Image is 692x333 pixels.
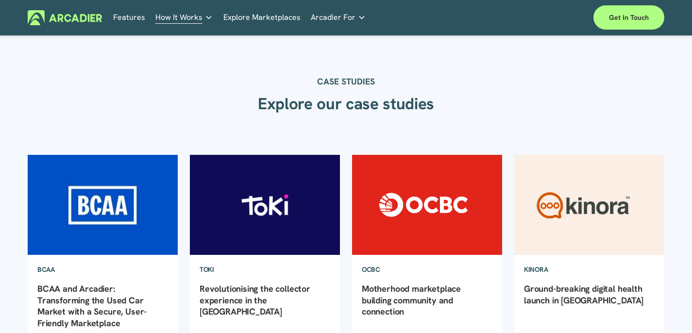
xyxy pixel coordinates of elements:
[37,283,147,328] a: BCAA and Arcadier: Transforming the Used Car Market with a Secure, User-Friendly Marketplace
[514,255,557,283] a: Kinora
[190,255,224,283] a: TOKI
[113,10,145,25] a: Features
[513,154,665,255] img: Ground-breaking digital health launch in Australia
[593,5,664,30] a: Get in touch
[317,76,375,87] strong: CASE STUDIES
[200,283,310,317] a: Revolutionising the collector experience in the [GEOGRAPHIC_DATA]
[223,10,301,25] a: Explore Marketplaces
[189,154,340,255] img: Revolutionising the collector experience in the Philippines
[28,10,102,25] img: Arcadier
[28,255,65,283] a: BCAA
[155,11,203,24] span: How It Works
[524,283,643,305] a: Ground-breaking digital health launch in [GEOGRAPHIC_DATA]
[362,283,461,317] a: Motherhood marketplace building community and connection
[351,154,503,255] img: Motherhood marketplace building community and connection
[352,255,390,283] a: OCBC
[311,11,355,24] span: Arcadier For
[27,154,178,255] img: BCAA and Arcadier: Transforming the Used Car Market with a Secure, User-Friendly Marketplace
[258,93,434,114] strong: Explore our case studies
[155,10,213,25] a: folder dropdown
[311,10,366,25] a: folder dropdown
